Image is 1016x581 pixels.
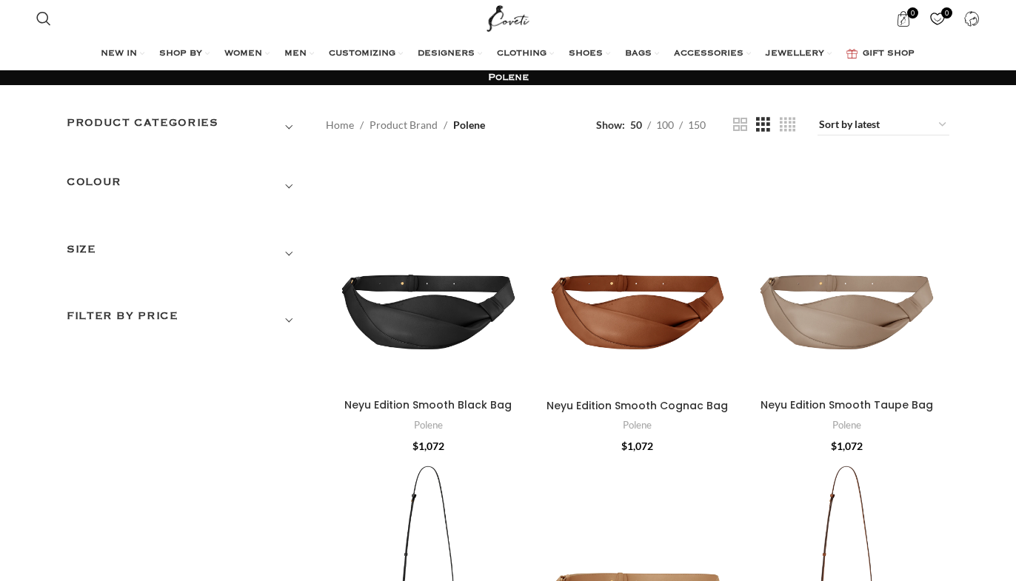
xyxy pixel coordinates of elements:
div: My Wishlist [923,4,953,33]
div: Main navigation [29,39,986,69]
a: Neyu Edition Smooth Taupe Bag [744,158,949,392]
a: 0 [923,4,953,33]
span: SHOP BY [159,48,202,60]
h3: COLOUR [67,174,304,199]
h3: Product categories [67,115,304,140]
bdi: 1,072 [831,440,863,452]
a: NEW IN [101,39,144,69]
span: NEW IN [101,48,137,60]
a: BAGS [625,39,659,69]
a: Neyu Edition Smooth Taupe Bag [761,397,933,412]
span: MEN [284,48,307,60]
a: Neyu Edition Smooth Black Bag [344,397,512,412]
a: GIFT SHOP [846,39,915,69]
bdi: 1,072 [412,440,444,452]
a: Polene [414,418,443,432]
span: SHOES [569,48,603,60]
a: JEWELLERY [766,39,832,69]
a: Search [29,4,59,33]
a: Neyu Edition Smooth Cognac Bag [547,398,728,413]
span: $ [831,440,837,452]
span: WOMEN [224,48,262,60]
a: Site logo [484,11,533,24]
a: Polene [623,418,652,432]
a: ACCESSORIES [674,39,751,69]
a: Polene [832,418,861,432]
a: Neyu Edition Smooth Black Bag [326,158,531,392]
span: ACCESSORIES [674,48,743,60]
span: $ [412,440,418,452]
a: MEN [284,39,314,69]
a: SHOES [569,39,610,69]
a: 0 [889,4,919,33]
a: CLOTHING [497,39,554,69]
span: BAGS [625,48,652,60]
bdi: 1,072 [621,440,653,452]
span: 0 [907,7,918,19]
a: CUSTOMIZING [329,39,403,69]
a: WOMEN [224,39,270,69]
span: 0 [941,7,952,19]
img: GiftBag [846,49,858,58]
a: SHOP BY [159,39,210,69]
span: JEWELLERY [766,48,824,60]
span: $ [621,440,627,452]
span: CUSTOMIZING [329,48,395,60]
a: Neyu Edition Smooth Cognac Bag [535,158,741,392]
a: DESIGNERS [418,39,482,69]
span: DESIGNERS [418,48,475,60]
span: CLOTHING [497,48,547,60]
h3: SIZE [67,241,304,266]
span: GIFT SHOP [863,48,915,60]
h3: Filter by price [67,308,304,333]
